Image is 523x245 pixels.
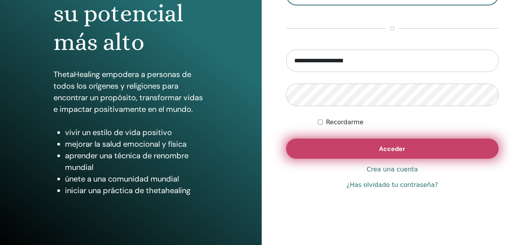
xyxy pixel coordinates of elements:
[346,180,438,190] a: ¿Has olvidado tu contraseña?
[65,150,208,173] li: aprender una técnica de renombre mundial
[326,118,364,127] label: Recordarme
[65,185,208,196] li: iniciar una práctica de thetahealing
[65,127,208,138] li: vivir un estilo de vida positivo
[53,69,208,115] p: ThetaHealing empodera a personas de todos los orígenes y religiones para encontrar un propósito, ...
[367,165,418,174] a: Crea una cuenta
[318,118,499,127] div: Mantenerme autenticado indefinidamente o hasta cerrar la sesión manualmente
[386,24,398,33] span: o
[65,138,208,150] li: mejorar la salud emocional y física
[65,173,208,185] li: únete a una comunidad mundial
[379,145,405,153] span: Acceder
[286,139,499,159] button: Acceder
